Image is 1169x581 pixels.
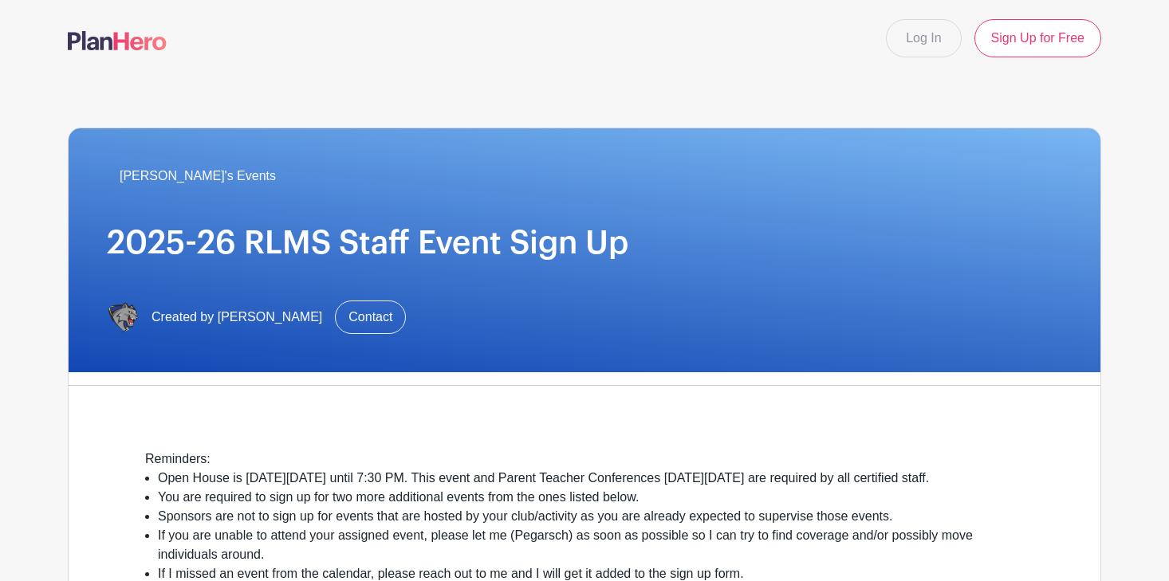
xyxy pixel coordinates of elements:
li: If you are unable to attend your assigned event, please let me (Pegarsch) as soon as possible so ... [158,526,1024,564]
span: Created by [PERSON_NAME] [152,308,322,327]
li: You are required to sign up for two more additional events from the ones listed below. [158,488,1024,507]
h1: 2025-26 RLMS Staff Event Sign Up [107,224,1062,262]
img: logo-507f7623f17ff9eddc593b1ce0a138ce2505c220e1c5a4e2b4648c50719b7d32.svg [68,31,167,50]
img: IMG_6734.PNG [107,301,139,333]
li: Open House is [DATE][DATE] until 7:30 PM. This event and Parent Teacher Conferences [DATE][DATE] ... [158,469,1024,488]
div: Reminders: [145,449,1024,469]
span: [PERSON_NAME]'s Events [120,167,276,186]
a: Contact [335,300,406,334]
li: Sponsors are not to sign up for events that are hosted by your club/activity as you are already e... [158,507,1024,526]
a: Sign Up for Free [974,19,1101,57]
a: Log In [886,19,961,57]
